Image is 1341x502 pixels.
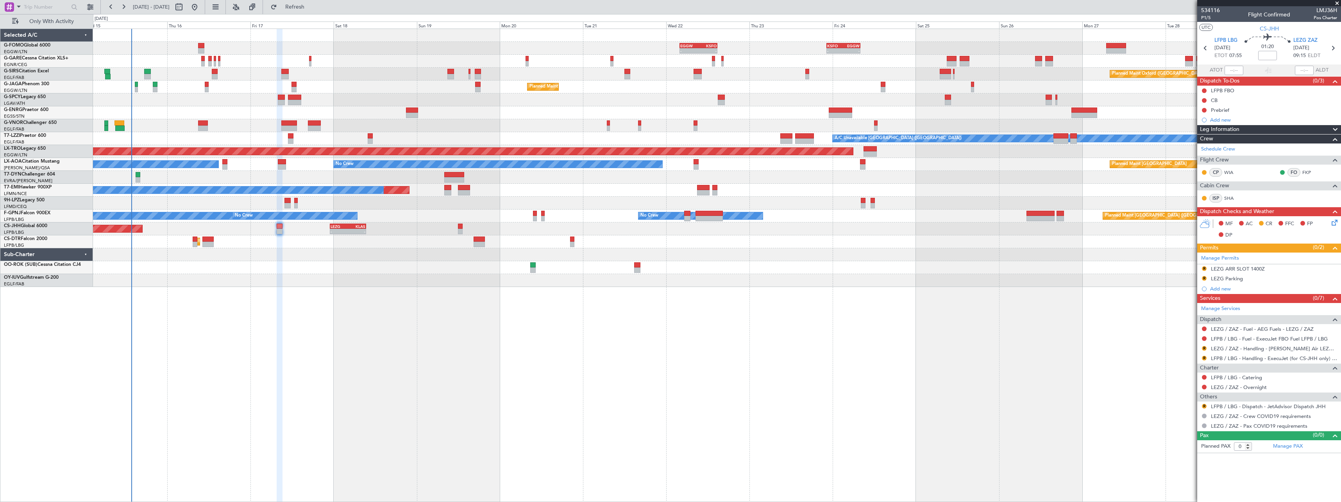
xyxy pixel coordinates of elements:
[4,281,24,287] a: EGLF/FAB
[1302,169,1320,176] a: FKP
[1313,431,1324,439] span: (0/0)
[9,15,85,28] button: Only With Activity
[1201,255,1239,262] a: Manage Permits
[833,22,916,29] div: Fri 24
[4,69,19,74] span: G-SIRS
[4,95,46,99] a: G-SPCYLegacy 650
[4,146,21,151] span: LX-TRO
[348,229,366,234] div: -
[4,75,24,81] a: EGLF/FAB
[1199,24,1213,31] button: UTC
[1202,276,1207,281] button: R
[1214,37,1237,45] span: LFPB LBG
[1105,210,1228,222] div: Planned Maint [GEOGRAPHIC_DATA] ([GEOGRAPHIC_DATA])
[95,16,108,22] div: [DATE]
[20,19,82,24] span: Only With Activity
[336,158,354,170] div: No Crew
[1314,6,1337,14] span: LMJ36H
[4,262,38,267] span: OO-ROK (SUB)
[500,22,583,29] div: Mon 20
[1287,168,1300,177] div: FO
[4,146,46,151] a: LX-TROLegacy 650
[1225,66,1243,75] input: --:--
[1211,423,1307,429] a: LEZG / ZAZ - Pax COVID19 requirements
[4,108,22,112] span: G-ENRG
[331,229,348,234] div: -
[4,242,24,248] a: LFPB/LBG
[4,43,24,48] span: G-FOMO
[1112,68,1205,80] div: Planned Maint Oxford ([GEOGRAPHIC_DATA])
[1246,220,1253,228] span: AC
[1202,346,1207,351] button: R
[4,224,21,228] span: CS-JHH
[4,211,50,215] a: F-GPNJFalcon 900EX
[680,43,698,48] div: EGGW
[4,133,46,138] a: T7-LZZIPraetor 600
[1201,6,1220,14] span: 534116
[1214,44,1230,52] span: [DATE]
[843,43,859,48] div: EGGW
[680,48,698,53] div: -
[1209,168,1222,177] div: CP
[4,185,19,190] span: T7-EMI
[133,4,170,11] span: [DATE] - [DATE]
[4,95,21,99] span: G-SPCY
[666,22,749,29] div: Wed 22
[1229,52,1242,60] span: 07:55
[1225,231,1232,239] span: DP
[1202,356,1207,360] button: R
[4,43,50,48] a: G-FOMOGlobal 6000
[1210,117,1337,123] div: Add new
[1200,364,1219,373] span: Charter
[4,159,60,164] a: LX-AOACitation Mustang
[1209,194,1222,203] div: ISP
[1211,97,1218,104] div: CB
[1224,195,1242,202] a: SHA
[4,69,49,74] a: G-SIRSCitation Excel
[1210,285,1337,292] div: Add new
[1313,77,1324,85] span: (0/3)
[1211,326,1314,332] a: LEZG / ZAZ - Fuel - AEG Fuels - LEZG / ZAZ
[1211,275,1243,282] div: LEZG Parking
[1200,181,1229,190] span: Cabin Crew
[348,224,366,229] div: KLAS
[24,1,69,13] input: Trip Number
[4,126,24,132] a: EGLF/FAB
[4,56,22,61] span: G-GARE
[4,139,24,145] a: EGLF/FAB
[749,22,833,29] div: Thu 23
[1211,107,1229,113] div: Prebrief
[1200,294,1220,303] span: Services
[1200,207,1274,216] span: Dispatch Checks and Weather
[4,113,25,119] a: EGSS/STN
[250,22,334,29] div: Fri 17
[1166,22,1249,29] div: Tue 28
[1200,156,1229,165] span: Flight Crew
[4,211,21,215] span: F-GPNJ
[827,43,843,48] div: KSFO
[235,210,253,222] div: No Crew
[1261,43,1274,51] span: 01:20
[4,159,22,164] span: LX-AOA
[1316,66,1328,74] span: ALDT
[1211,403,1326,410] a: LFPB / LBG - Dispatch - JetAdvisor Dispatch JHH
[4,49,27,55] a: EGGW/LTN
[4,120,57,125] a: G-VNORChallenger 650
[1211,265,1265,272] div: LEZG ARR SLOT 1400Z
[1211,355,1337,362] a: LFPB / LBG - Handling - ExecuJet (for CS-JHH only) LFPB / LBG
[1201,14,1220,21] span: P1/5
[916,22,999,29] div: Sat 25
[1200,244,1218,253] span: Permits
[4,165,50,171] a: [PERSON_NAME]/QSA
[1214,52,1227,60] span: ETOT
[1200,393,1217,402] span: Others
[4,152,27,158] a: EGGW/LTN
[4,120,23,125] span: G-VNOR
[4,262,81,267] a: OO-ROK (SUB)Cessna Citation CJ4
[1200,134,1213,143] span: Crew
[999,22,1082,29] div: Sun 26
[84,22,167,29] div: Wed 15
[4,237,47,241] a: CS-DTRFalcon 2000
[1211,345,1337,352] a: LEZG / ZAZ - Handling - [PERSON_NAME] Air LEZG / ZAZ
[331,224,348,229] div: LEZG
